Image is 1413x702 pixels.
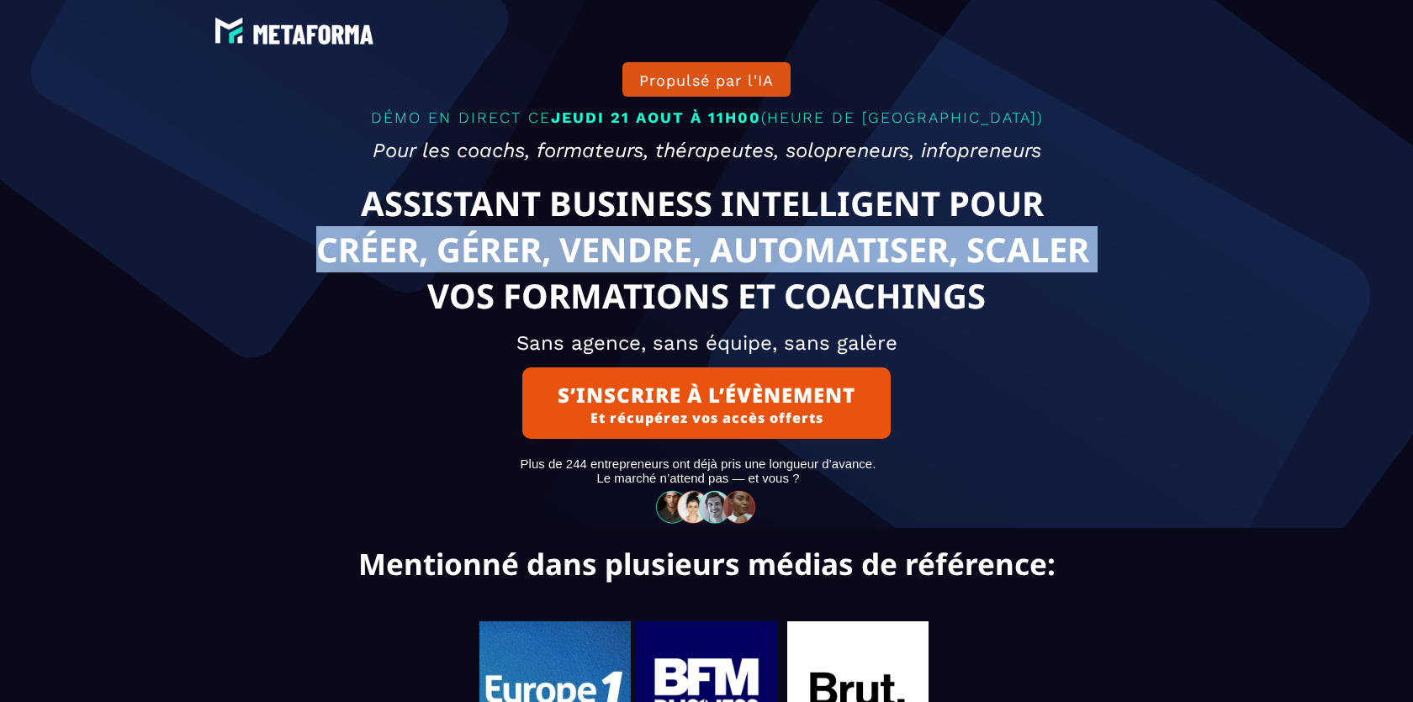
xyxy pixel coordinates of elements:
button: Propulsé par l'IA [622,62,791,97]
span: JEUDI 21 AOUT À 11H00 [551,108,761,126]
text: Plus de 244 entrepreneurs ont déjà pris une longueur d’avance. Le marché n’attend pas — et vous ? [164,452,1232,489]
p: DÉMO EN DIRECT CE (HEURE DE [GEOGRAPHIC_DATA]) [181,104,1232,130]
text: Mentionné dans plusieurs médias de référence: [13,544,1400,588]
button: S’INSCRIRE À L’ÉVÈNEMENTEt récupérez vos accès offerts [522,367,891,439]
img: e6894688e7183536f91f6cf1769eef69_LOGO_BLANC.png [210,13,378,50]
h2: Sans agence, sans équipe, sans galère [181,323,1232,363]
text: ASSISTANT BUSINESS INTELLIGENT POUR CRÉER, GÉRER, VENDRE, AUTOMATISER, SCALER VOS FORMATIONS ET C... [260,176,1154,323]
h2: Pour les coachs, formateurs, thérapeutes, solopreneurs, infopreneurs [181,130,1232,171]
img: 32586e8465b4242308ef789b458fc82f_community-people.png [651,489,762,524]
